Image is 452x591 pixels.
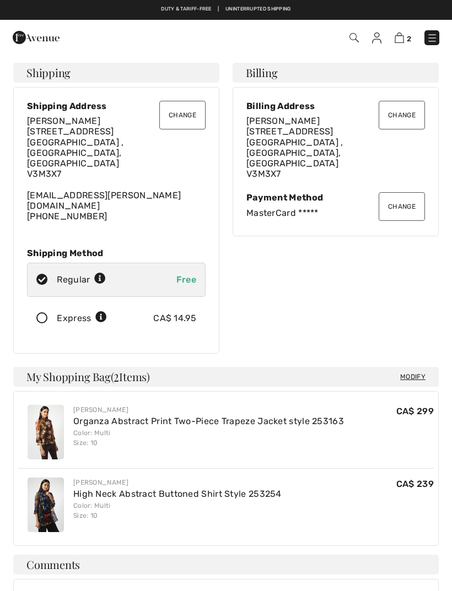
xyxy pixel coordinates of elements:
div: Regular [57,273,106,286]
div: Billing Address [246,101,425,111]
span: CA$ 299 [396,406,434,416]
img: 1ère Avenue [13,26,60,48]
span: [STREET_ADDRESS] [GEOGRAPHIC_DATA] , [GEOGRAPHIC_DATA], [GEOGRAPHIC_DATA] V3M3X7 [27,126,124,179]
img: My Info [372,32,381,44]
a: 1ère Avenue [13,31,60,42]
h4: My Shopping Bag [13,367,439,387]
span: Modify [400,371,426,382]
div: [PERSON_NAME] [73,478,282,487]
h4: Comments [13,555,439,574]
button: Change [379,192,425,221]
span: Free [176,274,196,285]
div: Color: Multi Size: 10 [73,428,344,448]
div: Shipping Method [27,248,206,258]
span: ( Items) [111,369,150,384]
div: [PERSON_NAME] [73,405,344,415]
div: CA$ 14.95 [153,312,196,325]
div: Shipping Address [27,101,206,111]
span: 2 [114,369,119,383]
button: Change [159,101,206,129]
a: Organza Abstract Print Two-Piece Trapeze Jacket style 253163 [73,416,344,426]
span: Shipping [26,67,71,78]
img: Organza Abstract Print Two-Piece Trapeze Jacket style 253163 [28,405,64,459]
span: [PERSON_NAME] [246,116,320,126]
button: Change [379,101,425,129]
span: [STREET_ADDRESS] [GEOGRAPHIC_DATA] , [GEOGRAPHIC_DATA], [GEOGRAPHIC_DATA] V3M3X7 [246,126,343,179]
span: Billing [246,67,277,78]
div: Express [57,312,107,325]
img: Search [349,33,359,42]
a: High Neck Abstract Buttoned Shirt Style 253254 [73,489,282,499]
div: Color: Multi Size: 10 [73,501,282,520]
img: Shopping Bag [395,32,404,43]
div: Payment Method [246,192,425,203]
div: [EMAIL_ADDRESS][PERSON_NAME][DOMAIN_NAME] [27,116,206,221]
span: [PERSON_NAME] [27,116,100,126]
span: 2 [407,35,411,43]
img: High Neck Abstract Buttoned Shirt Style 253254 [28,478,64,532]
a: 2 [395,31,411,44]
img: Menu [427,32,438,44]
span: CA$ 239 [396,479,434,489]
a: [PHONE_NUMBER] [27,211,107,221]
